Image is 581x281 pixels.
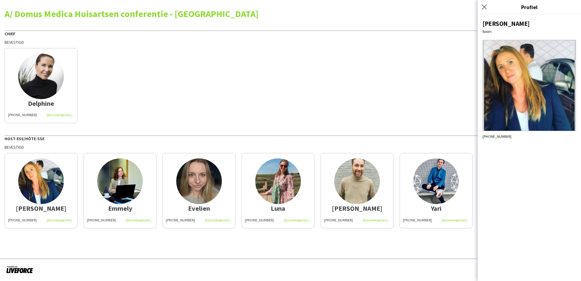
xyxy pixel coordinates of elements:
div: Bevestigd [5,144,576,150]
span: [PHONE_NUMBER] [245,218,274,222]
span: [PHONE_NUMBER] [87,218,116,222]
img: Crew avatar of foto [483,40,576,131]
img: thumb-659172e6ece72.jpg [97,158,143,204]
div: Yari [403,206,469,211]
div: Boom [483,29,576,34]
img: thumb-6488bb584bbbd.jpg [413,158,459,204]
h3: Profiel [478,3,581,11]
span: [PHONE_NUMBER] [324,218,353,222]
img: thumb-685eed9b055ab.png [18,158,64,204]
div: Luna [245,206,311,211]
div: [PERSON_NAME] [8,206,74,211]
div: [PERSON_NAME] [324,206,390,211]
img: Aangedreven door Liveforce [6,265,33,274]
div: Emmely [87,206,153,211]
span: [PHONE_NUMBER] [403,218,432,222]
span: [PHONE_NUMBER] [483,134,511,139]
span: [PHONE_NUMBER] [8,218,37,222]
div: Delphine [8,101,74,106]
div: Evelien [166,206,232,211]
img: thumb-606c80ca3b8b8.jpeg [176,158,222,204]
img: thumb-63844a6fd80f1.jpeg [334,158,380,204]
span: [PHONE_NUMBER] [8,113,37,117]
div: A/ Domus Medica Huisartsen conferentie - [GEOGRAPHIC_DATA] [5,9,576,18]
div: [PERSON_NAME] [483,19,576,28]
img: thumb-64181fb68ef7b.jpg [18,54,64,99]
div: Bevestigd [5,40,576,45]
img: thumb-1494c9e1-300a-4625-b0d1-33e9ad9845e9.png [255,158,301,204]
div: Host-ess/Hôte-sse [5,135,576,141]
span: [PHONE_NUMBER] [166,218,195,222]
div: Chief [5,30,576,36]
